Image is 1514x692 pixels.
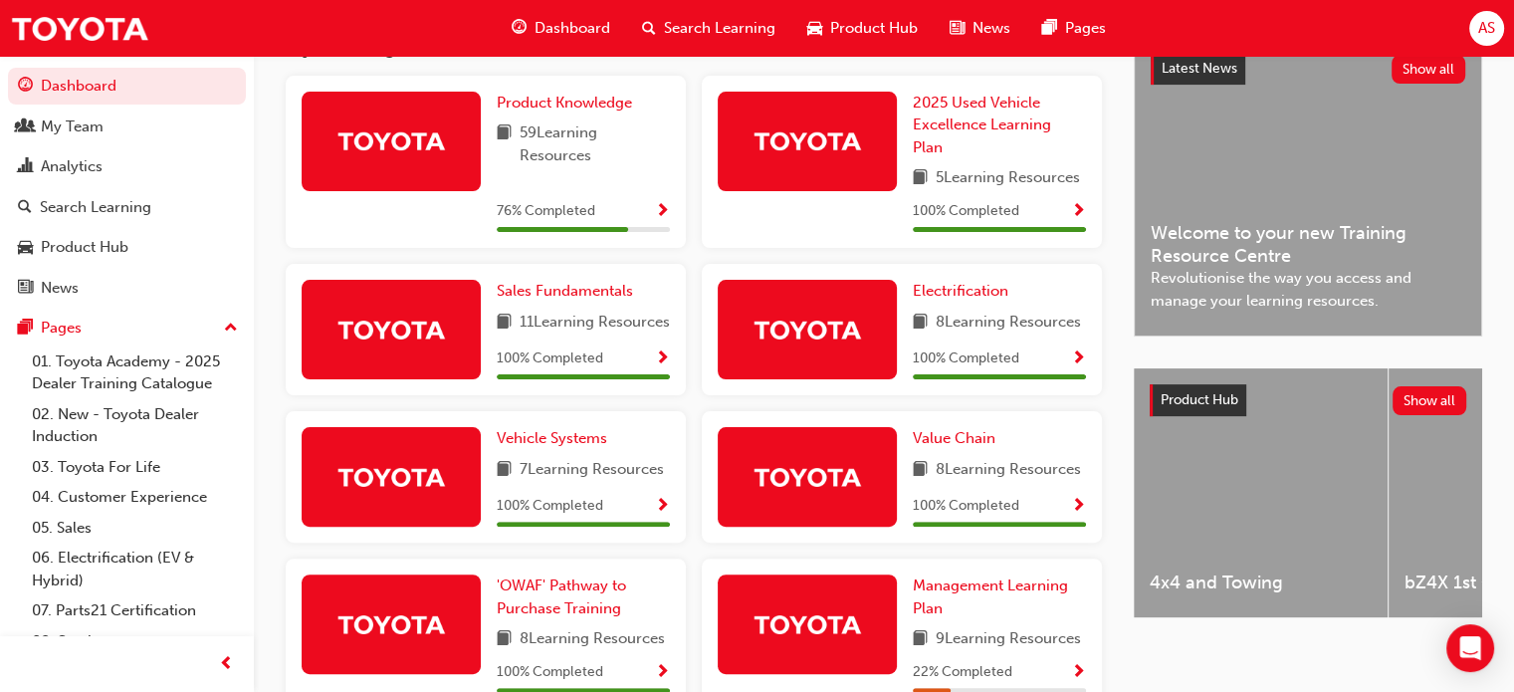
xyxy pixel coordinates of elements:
[497,311,512,336] span: book-icon
[8,270,246,307] a: News
[18,199,32,217] span: search-icon
[520,121,670,166] span: 59 Learning Resources
[41,155,103,178] div: Analytics
[913,427,1003,450] a: Value Chain
[336,606,446,641] img: Trak
[1134,368,1388,617] a: 4x4 and Towing
[1134,36,1482,337] a: Latest NewsShow allWelcome to your new Training Resource CentreRevolutionise the way you access a...
[913,92,1086,159] a: 2025 Used Vehicle Excellence Learning Plan
[1151,267,1465,312] span: Revolutionise the way you access and manage your learning resources.
[913,577,1068,617] span: Management Learning Plan
[1071,660,1086,685] button: Show Progress
[8,229,246,266] a: Product Hub
[1446,624,1494,672] div: Open Intercom Messenger
[913,429,995,447] span: Value Chain
[1065,17,1106,40] span: Pages
[913,280,1016,303] a: Electrification
[936,627,1081,652] span: 9 Learning Resources
[913,627,928,652] span: book-icon
[1162,60,1237,77] span: Latest News
[8,189,246,226] a: Search Learning
[496,8,626,49] a: guage-iconDashboard
[936,458,1081,483] span: 8 Learning Resources
[497,94,632,112] span: Product Knowledge
[973,17,1010,40] span: News
[1071,498,1086,516] span: Show Progress
[807,16,822,41] span: car-icon
[753,123,862,158] img: Trak
[753,606,862,641] img: Trak
[10,6,149,51] img: Trak
[224,316,238,342] span: up-icon
[41,115,104,138] div: My Team
[24,513,246,544] a: 05. Sales
[497,427,615,450] a: Vehicle Systems
[535,17,610,40] span: Dashboard
[913,200,1019,223] span: 100 % Completed
[497,577,626,617] span: 'OWAF' Pathway to Purchase Training
[336,312,446,346] img: Trak
[497,458,512,483] span: book-icon
[24,346,246,399] a: 01. Toyota Academy - 2025 Dealer Training Catalogue
[655,494,670,519] button: Show Progress
[655,660,670,685] button: Show Progress
[8,64,246,310] button: DashboardMy TeamAnalyticsSearch LearningProduct HubNews
[497,282,633,300] span: Sales Fundamentals
[24,543,246,595] a: 06. Electrification (EV & Hybrid)
[1071,350,1086,368] span: Show Progress
[219,652,234,677] span: prev-icon
[520,627,665,652] span: 8 Learning Resources
[18,239,33,257] span: car-icon
[18,118,33,136] span: people-icon
[41,236,128,259] div: Product Hub
[497,280,641,303] a: Sales Fundamentals
[1026,8,1122,49] a: pages-iconPages
[655,664,670,682] span: Show Progress
[830,17,918,40] span: Product Hub
[1071,203,1086,221] span: Show Progress
[40,196,151,219] div: Search Learning
[950,16,965,41] span: news-icon
[497,661,603,684] span: 100 % Completed
[497,121,512,166] span: book-icon
[1071,664,1086,682] span: Show Progress
[791,8,934,49] a: car-iconProduct Hub
[8,310,246,346] button: Pages
[1071,199,1086,224] button: Show Progress
[655,203,670,221] span: Show Progress
[936,311,1081,336] span: 8 Learning Resources
[913,166,928,191] span: book-icon
[41,317,82,340] div: Pages
[497,200,595,223] span: 76 % Completed
[336,459,446,494] img: Trak
[913,94,1051,156] span: 2025 Used Vehicle Excellence Learning Plan
[664,17,775,40] span: Search Learning
[913,282,1008,300] span: Electrification
[1071,346,1086,371] button: Show Progress
[655,350,670,368] span: Show Progress
[8,68,246,105] a: Dashboard
[1478,17,1495,40] span: AS
[24,626,246,657] a: 08. Service
[18,320,33,338] span: pages-icon
[913,661,1012,684] span: 22 % Completed
[24,595,246,626] a: 07. Parts21 Certification
[24,482,246,513] a: 04. Customer Experience
[1071,494,1086,519] button: Show Progress
[1150,384,1466,416] a: Product HubShow all
[497,627,512,652] span: book-icon
[24,399,246,452] a: 02. New - Toyota Dealer Induction
[753,312,862,346] img: Trak
[655,346,670,371] button: Show Progress
[520,311,670,336] span: 11 Learning Resources
[18,78,33,96] span: guage-icon
[41,277,79,300] div: News
[18,158,33,176] span: chart-icon
[1393,386,1467,415] button: Show all
[18,280,33,298] span: news-icon
[1150,572,1372,594] span: 4x4 and Towing
[520,458,664,483] span: 7 Learning Resources
[8,148,246,185] a: Analytics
